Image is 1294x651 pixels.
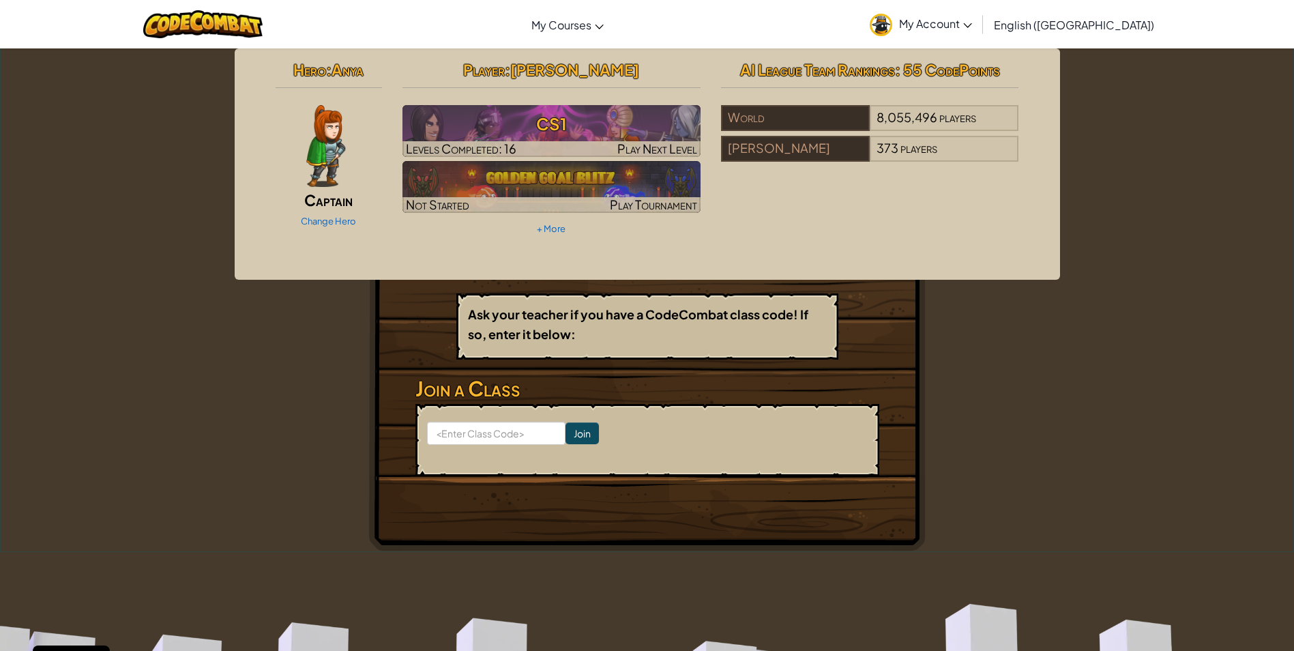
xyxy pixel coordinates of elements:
[863,3,979,46] a: My Account
[721,149,1019,164] a: [PERSON_NAME]373players
[402,105,701,157] img: CS1
[306,105,345,187] img: captain-pose.png
[877,140,898,156] span: 373
[301,216,356,227] a: Change Hero
[899,16,972,31] span: My Account
[565,422,599,444] input: Join
[415,373,879,404] h3: Join a Class
[402,105,701,157] a: Play Next Level
[143,10,263,38] img: CodeCombat logo
[721,105,870,131] div: World
[402,108,701,139] h3: CS1
[939,109,976,125] span: players
[332,60,364,79] span: Anya
[900,140,937,156] span: players
[987,6,1161,43] a: English ([GEOGRAPHIC_DATA])
[402,161,701,213] img: Golden Goal
[510,60,639,79] span: [PERSON_NAME]
[610,197,697,212] span: Play Tournament
[531,18,591,32] span: My Courses
[740,60,895,79] span: AI League Team Rankings
[293,60,326,79] span: Hero
[406,197,469,212] span: Not Started
[994,18,1154,32] span: English ([GEOGRAPHIC_DATA])
[870,14,892,36] img: avatar
[617,141,697,156] span: Play Next Level
[721,118,1019,134] a: World8,055,496players
[505,60,510,79] span: :
[895,60,1000,79] span: : 55 CodePoints
[877,109,937,125] span: 8,055,496
[304,190,353,209] span: Captain
[463,60,505,79] span: Player
[427,422,565,445] input: <Enter Class Code>
[537,223,565,234] a: + More
[721,136,870,162] div: [PERSON_NAME]
[326,60,332,79] span: :
[525,6,611,43] a: My Courses
[406,141,516,156] span: Levels Completed: 16
[402,161,701,213] a: Not StartedPlay Tournament
[468,306,808,342] b: Ask your teacher if you have a CodeCombat class code! If so, enter it below:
